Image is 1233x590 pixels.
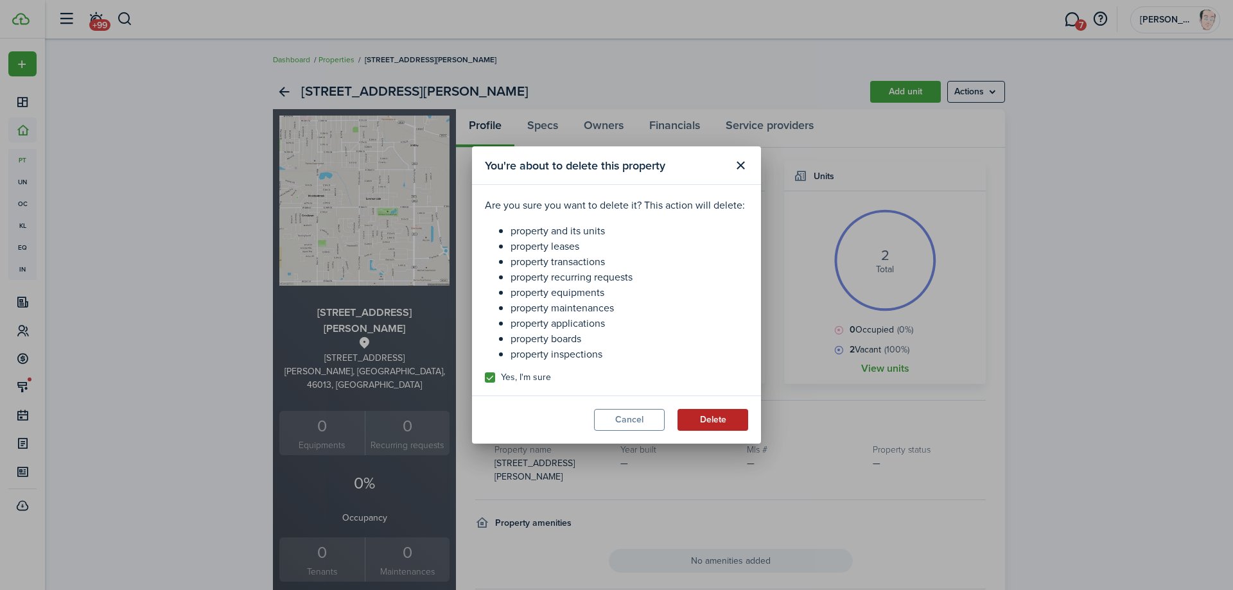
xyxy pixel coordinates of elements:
[511,223,748,239] li: property and its units
[511,300,748,316] li: property maintenances
[511,285,748,300] li: property equipments
[594,409,665,431] button: Cancel
[485,153,726,178] modal-title: You're about to delete this property
[511,347,748,362] li: property inspections
[730,155,751,177] button: Close modal
[511,254,748,270] li: property transactions
[485,372,551,383] label: Yes, I'm sure
[678,409,748,431] button: Delete
[511,331,748,347] li: property boards
[511,316,748,331] li: property applications
[511,239,748,254] li: property leases
[485,198,748,213] p: Are you sure you want to delete it? This action will delete:
[511,270,748,285] li: property recurring requests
